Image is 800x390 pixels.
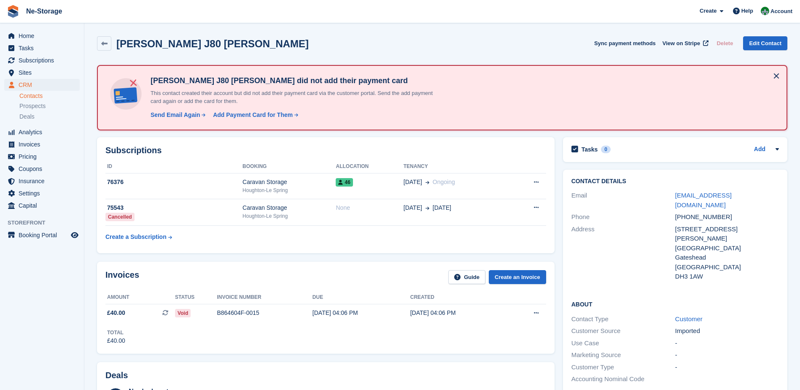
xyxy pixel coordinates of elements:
div: [DATE] 04:06 PM [410,309,508,317]
h2: Subscriptions [105,146,546,155]
a: Create an Invoice [489,270,546,284]
span: Pricing [19,151,69,162]
div: Houghton-Le Spring [242,212,336,220]
a: Edit Contact [743,36,787,50]
a: Ne-Storage [23,4,65,18]
div: - [675,363,779,372]
a: Deals [19,112,80,121]
span: Tasks [19,42,69,54]
div: [PERSON_NAME][GEOGRAPHIC_DATA] [675,234,779,253]
a: menu [4,42,80,54]
div: Marketing Source [571,350,675,360]
h2: Deals [105,371,128,380]
div: £40.00 [107,336,125,345]
a: menu [4,30,80,42]
a: Create a Subscription [105,229,172,245]
h2: Invoices [105,270,139,284]
div: Add Payment Card for Them [213,111,293,119]
a: View on Stripe [659,36,710,50]
div: - [675,350,779,360]
div: Total [107,329,125,336]
div: Caravan Storage [242,178,336,187]
div: Caravan Storage [242,203,336,212]
a: Customer [675,315,703,322]
span: CRM [19,79,69,91]
a: Guide [448,270,485,284]
th: Tenancy [404,160,510,173]
span: 46 [336,178,353,187]
div: Houghton-Le Spring [242,187,336,194]
th: Booking [242,160,336,173]
div: Address [571,225,675,282]
button: Delete [713,36,736,50]
div: DH3 1AW [675,272,779,282]
img: Charlotte Nesbitt [761,7,769,15]
span: Settings [19,187,69,199]
div: Gateshead [675,253,779,263]
h2: About [571,300,779,308]
span: Account [770,7,792,16]
a: menu [4,54,80,66]
th: Amount [105,291,175,304]
div: 75543 [105,203,242,212]
h2: [PERSON_NAME] J80 [PERSON_NAME] [116,38,309,49]
div: 0 [601,146,611,153]
span: Capital [19,200,69,211]
th: ID [105,160,242,173]
img: stora-icon-8386f47178a22dfd0bd8f6a31ec36ba5ce8667c1dd55bd0f319d3a0aa187defe.svg [7,5,19,18]
div: Customer Source [571,326,675,336]
div: [STREET_ADDRESS] [675,225,779,234]
div: Cancelled [105,213,135,221]
a: Preview store [70,230,80,240]
div: None [336,203,403,212]
a: menu [4,200,80,211]
div: [DATE] 04:06 PM [312,309,410,317]
a: menu [4,138,80,150]
span: Analytics [19,126,69,138]
a: Prospects [19,102,80,111]
a: menu [4,67,80,79]
div: [PHONE_NUMBER] [675,212,779,222]
span: Subscriptions [19,54,69,66]
a: menu [4,229,80,241]
h2: Contact Details [571,178,779,185]
span: Storefront [8,219,84,227]
a: [EMAIL_ADDRESS][DOMAIN_NAME] [675,192,732,209]
span: Home [19,30,69,42]
a: menu [4,175,80,187]
h4: [PERSON_NAME] J80 [PERSON_NAME] did not add their payment card [147,76,442,86]
div: B864604F-0015 [217,309,312,317]
span: Coupons [19,163,69,175]
span: £40.00 [107,309,125,317]
a: menu [4,151,80,162]
span: Help [741,7,753,15]
div: Email [571,191,675,210]
p: This contact created their account but did not add their payment card via the customer portal. Se... [147,89,442,106]
span: [DATE] [404,178,422,187]
span: Void [175,309,191,317]
a: menu [4,126,80,138]
a: menu [4,187,80,199]
div: [GEOGRAPHIC_DATA] [675,263,779,272]
th: Allocation [336,160,403,173]
div: Send Email Again [151,111,200,119]
a: Add Payment Card for Them [210,111,299,119]
span: Sites [19,67,69,79]
h2: Tasks [582,146,598,153]
span: Deals [19,113,35,121]
span: Ongoing [433,179,455,185]
span: [DATE] [404,203,422,212]
img: no-card-linked-e7822e413c904bf8b177c4d89f31251c4716f9871600ec3ca5bfc59e148c83f4.svg [108,76,144,112]
a: Contacts [19,92,80,100]
span: Insurance [19,175,69,187]
th: Created [410,291,508,304]
span: Booking Portal [19,229,69,241]
div: Phone [571,212,675,222]
span: Invoices [19,138,69,150]
span: Create [700,7,716,15]
div: - [675,339,779,348]
div: Accounting Nominal Code [571,374,675,384]
div: 76376 [105,178,242,187]
span: Prospects [19,102,46,110]
a: menu [4,163,80,175]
